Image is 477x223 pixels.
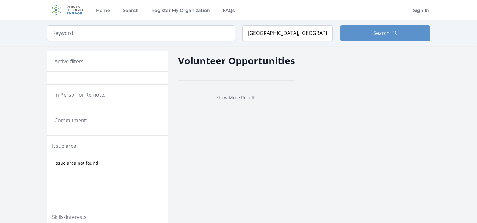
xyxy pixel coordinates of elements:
[55,117,160,124] legend: Commitment:
[52,213,87,221] legend: Skills/Interests
[340,25,430,41] button: Search
[55,91,160,99] legend: In-Person or Remote:
[47,25,235,41] input: Keyword
[55,160,100,166] span: Issue area not found.
[216,94,257,100] a: Show More Results
[52,142,76,150] legend: Issue area
[373,29,390,37] span: Search
[242,25,333,41] input: Location
[55,58,84,65] h3: Active filters
[178,54,295,68] h2: Volunteer Opportunities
